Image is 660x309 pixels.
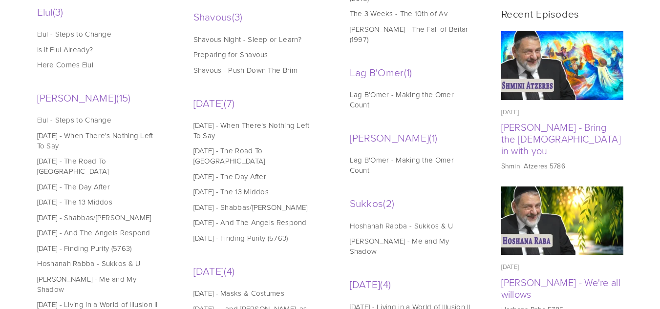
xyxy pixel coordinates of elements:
[37,130,162,151] a: [DATE] - When There's Nothing Left To Say
[350,65,477,79] a: Lag B'Omer1
[350,24,474,44] a: [PERSON_NAME] - The Fall of Beitar (1997)
[37,182,162,192] a: [DATE] - The Day After
[193,96,320,110] a: [DATE]7
[37,90,164,104] a: [PERSON_NAME]15
[37,60,162,70] a: Here Comes Elul
[224,96,234,110] span: 7
[37,227,162,238] a: [DATE] - And The Angels Respond
[37,243,162,253] a: [DATE] - Finding Purity (5763)
[37,197,162,207] a: [DATE] - The 13 Middos
[37,156,162,176] a: [DATE] - The Road To [GEOGRAPHIC_DATA]
[53,4,64,19] span: 3
[193,202,318,212] a: [DATE] - Shabbas/[PERSON_NAME]
[501,31,623,100] img: Shmini Atzeres - Bring the torah in with you
[193,233,318,243] a: [DATE] - Finding Purity (5763)
[429,130,437,144] span: 1
[350,277,477,291] a: [DATE]4
[501,31,623,100] a: Shmini Atzeres - Bring the torah in with you
[350,8,474,19] a: The 3 Weeks - The 10th of Av
[37,4,164,19] a: Elul3
[37,258,162,268] a: Hoshanah Rabba - Sukkos & U
[37,274,162,294] a: [PERSON_NAME] - Me and My Shadow
[501,262,519,271] time: [DATE]
[193,145,318,166] a: [DATE] - The Road To [GEOGRAPHIC_DATA]
[37,29,162,39] a: Elul - Steps to Change
[37,44,162,55] a: Is it Elul Already?
[380,277,391,291] span: 4
[383,196,394,210] span: 2
[193,9,320,23] a: Shavous3
[224,264,234,278] span: 4
[193,171,318,182] a: [DATE] - The Day After
[350,236,474,256] a: [PERSON_NAME] - Me and My Shadow
[116,90,130,104] span: 15
[37,212,162,223] a: [DATE] - Shabbas/[PERSON_NAME]
[193,288,318,298] a: [DATE] - Masks & Costumes
[404,65,412,79] span: 1
[501,161,623,171] p: Shmini Atzeres 5786
[501,120,621,157] a: [PERSON_NAME] - Bring the [DEMOGRAPHIC_DATA] in with you
[193,34,318,44] a: Shavous Night - Sleep or Learn?
[193,217,318,227] a: [DATE] - And The Angels Respond
[350,196,477,210] a: Sukkos2
[232,9,243,23] span: 3
[350,221,474,231] a: Hoshanah Rabba - Sukkos & U
[501,186,623,255] img: Hoshana Raba - We're all willows
[501,275,621,301] a: [PERSON_NAME] - We're all willows
[37,115,162,125] a: Elul - Steps to Change
[193,65,318,75] a: Shavous - Push Down The Brim
[193,120,318,141] a: [DATE] - When There's Nothing Left To Say
[350,155,474,175] a: Lag B'Omer - Making the Omer Count
[501,107,519,116] time: [DATE]
[350,89,474,110] a: Lag B'Omer - Making the Omer Count
[501,7,623,20] h2: Recent Episodes
[501,186,623,255] a: Hoshana Raba - We're all willows
[350,130,477,144] a: [PERSON_NAME]1
[193,264,320,278] a: [DATE]4
[193,49,318,60] a: Preparing for Shavous
[193,186,318,197] a: [DATE] - The 13 Middos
